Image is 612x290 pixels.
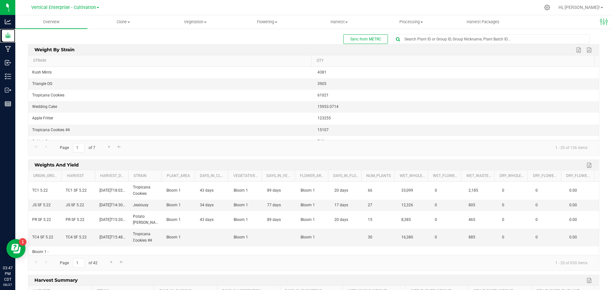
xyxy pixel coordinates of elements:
td: Bloom 1 - Tropicana Cookies #4 - Flower [28,246,62,276]
inline-svg: Grow [5,32,11,39]
a: Harvest_Date [100,173,126,179]
a: Export to Excel [585,161,594,169]
td: 0.00 [565,246,599,276]
td: 0 [498,211,532,229]
span: Harvest Summary [33,275,80,285]
td: Tropicana Cookies #4 [129,229,163,246]
a: Wet_Flower_Weight [433,173,459,179]
td: 0 [532,182,565,199]
span: 1 - 20 of 830 items [550,258,593,267]
td: Bloom 1 [230,246,263,276]
input: 1 [73,258,84,268]
td: 15953.0714 [314,101,599,113]
td: Bloom 1 [163,211,196,229]
p: 03:47 PM CDT [3,265,12,282]
a: Wet_Waste_Weight [466,173,492,179]
a: Vegetation [159,15,231,29]
td: 77 days [263,200,297,211]
input: Search Plant ID or Group ID, Group Nickname, Plant Batch ID... [393,35,589,44]
span: Page of 42 [55,258,103,268]
td: 16,380 [397,246,431,276]
td: Golden Goat [28,136,314,147]
td: Wedding Cake [28,101,314,113]
span: Harvest Packages [458,19,508,25]
span: Vertical Enterprise - Cultivation [31,5,96,10]
td: 17 days [331,200,364,211]
td: 34 days [196,200,229,211]
td: 43 days [196,182,229,199]
td: Potato [PERSON_NAME] [129,211,163,229]
td: 33,099 [397,182,431,199]
span: Weight By Strain [33,45,76,54]
td: TC1 SF 5.22 [62,182,95,199]
td: 0.00 [565,182,599,199]
td: 885 [465,246,498,276]
a: Dry_Flower_by_Plant [566,173,592,179]
td: PR SF 5.22 [28,211,62,229]
a: Export to PDF [585,46,594,54]
td: TC4 SF 5.22 [28,229,62,246]
a: Go to the next page [105,143,114,152]
span: Page of 7 [55,143,100,153]
td: 0 [431,200,464,211]
a: Flowering [231,15,303,29]
td: Triangle OG [28,78,314,90]
td: Jealousy [129,200,163,211]
inline-svg: Reports [5,101,11,107]
span: Harvest [303,19,375,25]
a: Flower_Area [300,173,326,179]
span: Clone [88,19,159,25]
span: Processing [375,19,447,25]
a: Num_Plants [366,173,392,179]
td: [DATE]T15:48:40.000Z [96,229,129,246]
a: Origin_Group [33,173,59,179]
td: Tropicana Cookies [28,90,314,101]
td: Bloom 1 [163,246,196,276]
span: Hi, [PERSON_NAME]! [558,5,600,10]
td: Bloom 1 [297,246,330,276]
td: 885 [465,229,498,246]
td: 0.00 [565,200,599,211]
td: 20 days [331,182,364,199]
td: Bloom 1 [163,229,196,246]
td: 27 [364,200,397,211]
a: Days_in_Cloning [200,173,226,179]
td: 742 [314,136,599,147]
a: Go to the last page [115,143,124,152]
a: Export to Excel [585,276,594,285]
a: Dry_Whole_Weight [499,173,525,179]
a: Harvest [303,15,375,29]
iframe: Resource center [6,239,25,258]
td: 0 [532,211,565,229]
a: qty [317,58,592,63]
a: Dry_Flower_Weight [533,173,559,179]
td: Bloom 1 [297,182,330,199]
inline-svg: Manufacturing [5,46,11,52]
td: [DATE]T15:20:00.000Z [96,211,129,229]
a: Days_in_Flowering [333,173,359,179]
td: 123255 [314,113,599,124]
td: 0.00 [565,211,599,229]
td: 15 [364,211,397,229]
iframe: Resource center unread badge [19,238,26,246]
td: 66 [364,182,397,199]
td: 0 [498,200,532,211]
a: Clone [87,15,159,29]
a: Harvest [67,173,93,179]
td: 89 days [263,211,297,229]
td: Kush Mints [28,67,314,78]
td: PR SF 5.22 [62,211,95,229]
td: TC1 5.22 [28,182,62,199]
inline-svg: Inventory [5,73,11,80]
a: Strain [134,173,159,179]
inline-svg: Inbound [5,60,11,66]
a: Go to the last page [117,258,126,266]
a: Go to the next page [107,258,116,266]
td: Tropicana Cookies #4 [129,246,163,276]
td: 0 [431,211,464,229]
td: [DATE]T14:30:49.000Z [96,200,129,211]
td: Bloom 1 [230,229,263,246]
td: Bloom 1 [163,200,196,211]
a: strain [33,58,309,63]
